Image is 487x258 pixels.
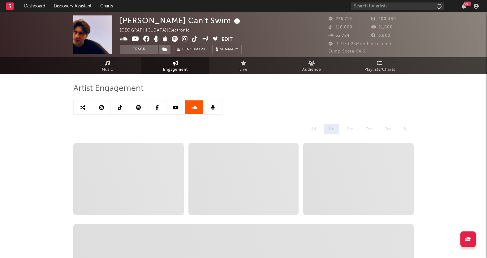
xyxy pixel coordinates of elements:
div: [PERSON_NAME] Can't Swim [120,15,242,26]
a: Engagement [141,57,209,74]
div: 6m [380,124,396,134]
span: 32,724 [329,34,350,38]
span: 200,480 [371,17,396,21]
span: Artist Engagement [73,85,144,92]
input: Search for artists [351,2,444,10]
div: 2m [342,124,358,134]
span: Benchmark [182,46,206,53]
div: 3m [361,124,377,134]
div: 1m [324,124,339,134]
a: Live [209,57,278,74]
button: Track [120,45,158,54]
span: Engagement [163,66,188,74]
a: Audience [278,57,346,74]
span: Jump Score: 64.6 [329,49,365,53]
a: Benchmark [174,45,209,54]
span: Music [102,66,113,74]
button: Summary [212,45,242,54]
span: Summary [220,48,238,51]
div: 14d [304,124,321,134]
a: Playlists/Charts [346,57,414,74]
span: 276,719 [329,17,352,21]
span: 2,915,028 Monthly Listeners [329,42,394,46]
span: 21,600 [371,25,393,29]
div: 1y [399,124,412,134]
a: Music [73,57,141,74]
span: 3,800 [371,34,390,38]
span: Live [239,66,248,74]
div: [GEOGRAPHIC_DATA] | Electronic [120,27,197,34]
span: 116,000 [329,25,352,29]
button: 99+ [462,4,466,9]
span: Playlists/Charts [364,66,395,74]
div: 99 + [463,2,471,6]
button: Edit [222,36,233,44]
span: Audience [302,66,321,74]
